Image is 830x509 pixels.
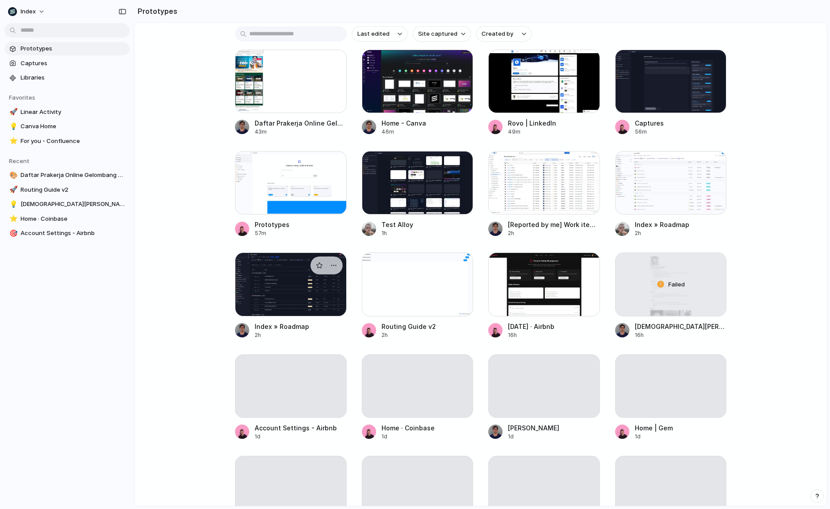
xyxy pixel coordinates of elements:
a: Today · Airbnb[DATE] · Airbnb16h [488,252,600,339]
div: Routing Guide v2 [381,322,436,331]
a: Index » RoadmapIndex » Roadmap2h [235,252,347,339]
a: 🚀Routing Guide v2 [4,183,130,197]
a: Routing Guide v2Routing Guide v22h [362,252,474,339]
a: Test AlloyTest Alloy1h [362,151,474,237]
button: 💡 [8,200,17,209]
div: Prototypes [255,220,289,229]
a: [PERSON_NAME]1d [488,354,600,441]
span: Home · Coinbase [21,215,126,223]
a: Daftar Prakerja Online Gelombang Terbaru 2025 BukalapakDaftar Prakerja Online Gelombang Terbaru 2... [235,50,347,136]
span: Routing Guide v2 [21,185,126,194]
div: ⭐ [9,136,16,146]
div: 🎯 [9,228,16,239]
div: 2h [508,229,600,237]
a: CapturesCaptures56m [615,50,727,136]
button: Site captured [413,26,471,42]
a: 💡[DEMOGRAPHIC_DATA][PERSON_NAME] [4,198,130,211]
button: ⭐ [8,137,17,146]
a: 🎨Daftar Prakerja Online Gelombang Terbaru 2025 Bukalapak [4,168,130,182]
a: Libraries [4,71,130,84]
div: [DATE] · Airbnb [508,322,554,331]
div: Index » Roadmap [255,322,309,331]
div: Test Alloy [381,220,413,229]
span: Favorites [9,94,35,101]
a: Index » RoadmapIndex » Roadmap2h [615,151,727,237]
span: Canva Home [21,122,126,131]
a: Home | Gem1d [615,354,727,441]
div: Index » Roadmap [635,220,689,229]
button: 🎯 [8,229,17,238]
div: [DEMOGRAPHIC_DATA][PERSON_NAME] [635,322,727,331]
span: Prototypes [21,44,126,53]
div: 🚀 [9,107,16,117]
a: Account Settings - Airbnb1d [235,354,347,441]
a: [Reported by me] Work item search - Jira[Reported by me] Work item search - Jira2h [488,151,600,237]
div: 1d [508,433,559,441]
a: 💡Canva Home [4,120,130,133]
div: 16h [508,331,554,339]
button: Created by [476,26,532,42]
span: For you - Confluence [21,137,126,146]
button: 🎨 [8,171,17,180]
div: 56m [635,128,664,136]
div: 57m [255,229,289,237]
span: Account Settings - Airbnb [21,229,126,238]
div: 2h [635,229,689,237]
div: 2h [381,331,436,339]
a: Home - CanvaHome - Canva46m [362,50,474,136]
span: Captures [21,59,126,68]
a: 🎯Account Settings - Airbnb [4,227,130,240]
div: 1d [381,433,435,441]
div: [PERSON_NAME] [508,423,559,433]
a: Home · Coinbase1d [362,354,474,441]
div: 💡 [9,199,16,210]
a: Rovo | LinkedInRovo | LinkedIn49m [488,50,600,136]
div: 🚀 [9,185,16,195]
div: 2h [255,331,309,339]
span: Recent [9,157,29,164]
span: Site captured [418,29,457,38]
a: Christian IaculloFailed[DEMOGRAPHIC_DATA][PERSON_NAME]16h [615,252,727,339]
div: Home · Coinbase [381,423,435,433]
span: Linear Activity [21,108,126,117]
div: 46m [381,128,426,136]
div: 43m [255,128,347,136]
span: Daftar Prakerja Online Gelombang Terbaru 2025 Bukalapak [21,171,126,180]
a: PrototypesPrototypes57m [235,151,347,237]
div: Captures [635,118,664,128]
button: Last edited [352,26,407,42]
button: ⭐ [8,215,17,223]
span: Libraries [21,73,126,82]
a: Captures [4,57,130,70]
a: 🚀Linear Activity [4,105,130,119]
span: Last edited [357,29,390,38]
button: 🚀 [8,108,17,117]
button: Index [4,4,50,19]
span: [DEMOGRAPHIC_DATA][PERSON_NAME] [21,200,126,209]
h2: Prototypes [134,6,177,17]
div: 1d [635,433,673,441]
div: Rovo | LinkedIn [508,118,556,128]
div: 1d [255,433,337,441]
div: Home - Canva [381,118,426,128]
span: Failed [668,280,685,289]
a: Prototypes [4,42,130,55]
div: Daftar Prakerja Online Gelombang Terbaru 2025 Bukalapak [255,118,347,128]
button: 💡 [8,122,17,131]
button: 🚀 [8,185,17,194]
div: 49m [508,128,556,136]
span: Created by [482,29,513,38]
span: Index [21,7,36,16]
div: 💡 [9,122,16,132]
div: 1h [381,229,413,237]
div: 🎨 [9,170,16,181]
div: Account Settings - Airbnb [255,423,337,433]
a: ⭐Home · Coinbase [4,212,130,226]
a: ⭐For you - Confluence [4,135,130,148]
div: ⭐ [9,214,16,224]
div: [Reported by me] Work item search - Jira [508,220,600,229]
div: 16h [635,331,727,339]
